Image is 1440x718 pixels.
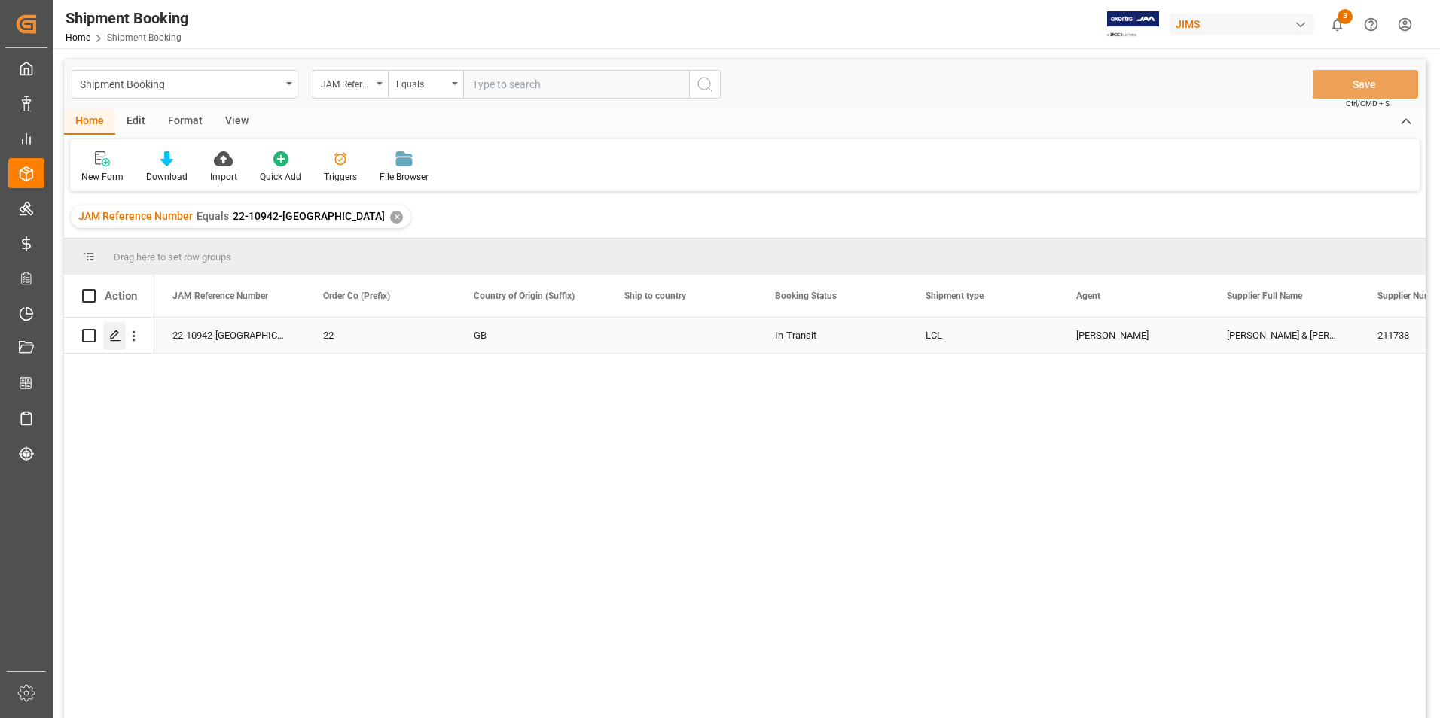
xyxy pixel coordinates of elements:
div: Format [157,109,214,135]
button: Help Center [1354,8,1388,41]
div: In-Transit [775,318,889,353]
button: open menu [388,70,463,99]
span: Booking Status [775,291,837,301]
span: Agent [1076,291,1100,301]
button: open menu [72,70,297,99]
img: Exertis%20JAM%20-%20Email%20Logo.jpg_1722504956.jpg [1107,11,1159,38]
div: Shipment Booking [66,7,188,29]
div: Action [105,289,137,303]
span: JAM Reference Number [172,291,268,301]
div: Quick Add [260,170,301,184]
span: JAM Reference Number [78,210,193,222]
div: Edit [115,109,157,135]
div: 22-10942-[GEOGRAPHIC_DATA] [154,318,305,353]
div: JAM Reference Number [321,74,372,91]
div: Download [146,170,188,184]
div: ✕ [390,211,403,224]
span: Shipment type [926,291,984,301]
div: 22 [323,318,438,353]
span: 22-10942-[GEOGRAPHIC_DATA] [233,210,385,222]
input: Type to search [463,70,689,99]
div: GB [474,318,588,353]
a: Home [66,32,90,43]
span: Equals [197,210,229,222]
div: View [214,109,260,135]
div: Home [64,109,115,135]
div: [PERSON_NAME] [1076,318,1191,353]
button: Save [1313,70,1418,99]
div: JIMS [1170,14,1314,35]
div: Import [210,170,237,184]
span: 3 [1338,9,1353,24]
button: search button [689,70,721,99]
div: New Form [81,170,124,184]
span: Ctrl/CMD + S [1346,98,1390,109]
span: Ship to country [624,291,686,301]
span: Supplier Full Name [1227,291,1302,301]
span: Drag here to set row groups [114,251,231,263]
div: LCL [926,318,1040,353]
div: [PERSON_NAME] & [PERSON_NAME] (US funds China)(W/T*)- [1209,318,1359,353]
span: Order Co (Prefix) [323,291,390,301]
button: show 3 new notifications [1320,8,1354,41]
div: Shipment Booking [80,74,281,93]
div: File Browser [380,170,429,184]
div: Equals [396,74,447,91]
button: JIMS [1170,10,1320,38]
div: Press SPACE to select this row. [64,318,154,354]
span: Country of Origin (Suffix) [474,291,575,301]
div: Triggers [324,170,357,184]
button: open menu [313,70,388,99]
